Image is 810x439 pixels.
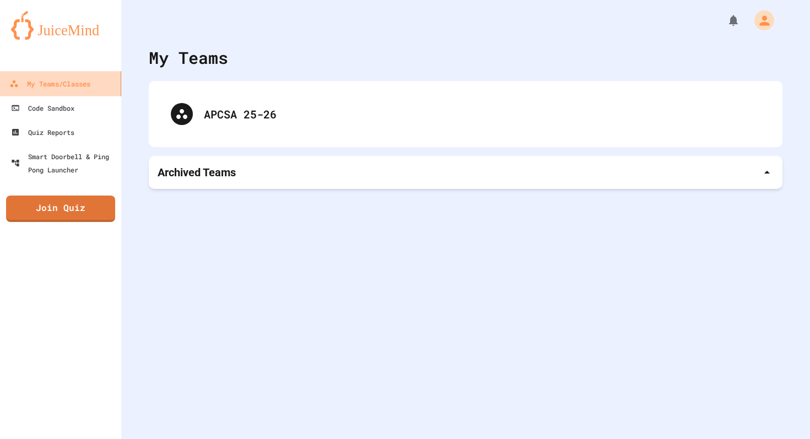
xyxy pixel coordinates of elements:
div: Code Sandbox [11,101,74,115]
div: My Teams/Classes [9,77,90,91]
div: Smart Doorbell & Ping Pong Launcher [11,150,117,176]
div: My Notifications [706,11,743,30]
div: Quiz Reports [11,126,74,139]
div: My Teams [149,45,228,70]
p: Archived Teams [158,165,236,180]
a: Join Quiz [6,196,115,222]
img: logo-orange.svg [11,11,110,40]
div: APCSA 25-26 [160,92,771,136]
div: APCSA 25-26 [204,106,760,122]
div: My Account [743,8,777,33]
